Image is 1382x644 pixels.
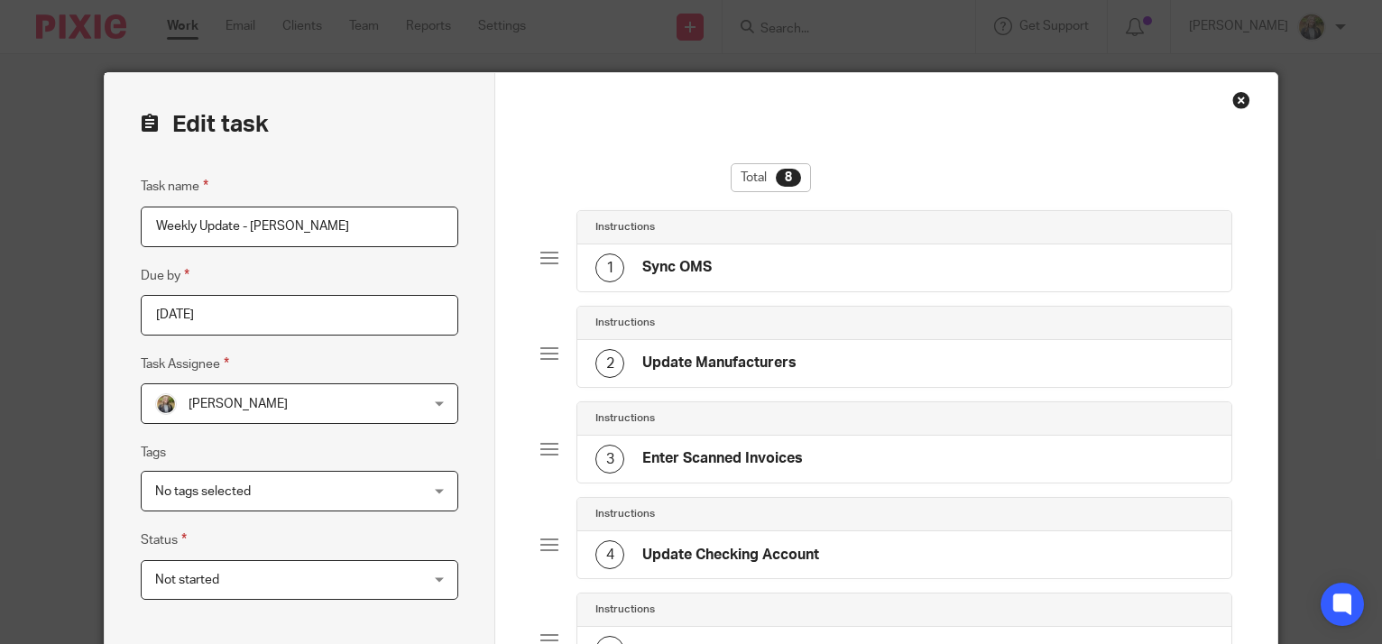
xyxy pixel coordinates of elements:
h2: Edit task [141,109,458,140]
div: 8 [776,169,801,187]
h4: Update Checking Account [642,546,819,565]
h4: Update Manufacturers [642,354,797,373]
div: Close this dialog window [1232,91,1250,109]
h4: Instructions [595,603,655,617]
label: Task name [141,176,208,197]
div: Total [731,163,811,192]
div: 2 [595,349,624,378]
h4: Instructions [595,411,655,426]
label: Status [141,529,187,550]
h4: Enter Scanned Invoices [642,449,803,468]
div: 4 [595,540,624,569]
h4: Instructions [595,507,655,521]
label: Task Assignee [141,354,229,374]
span: [PERSON_NAME] [189,398,288,410]
span: No tags selected [155,485,251,498]
label: Due by [141,265,189,286]
label: Tags [141,444,166,462]
div: 3 [595,445,624,474]
div: 1 [595,253,624,282]
span: Not started [155,574,219,586]
h4: Instructions [595,220,655,235]
h4: Sync OMS [642,258,712,277]
img: image.jpg [155,393,177,415]
input: Pick a date [141,295,458,336]
h4: Instructions [595,316,655,330]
